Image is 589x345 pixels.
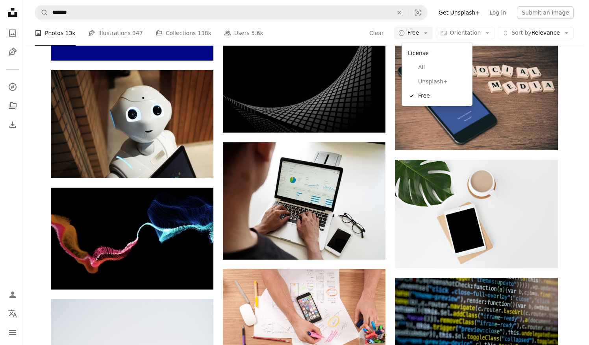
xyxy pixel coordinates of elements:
span: All [418,64,466,72]
span: Free [407,29,419,37]
span: Unsplash+ [418,78,466,86]
div: License [405,46,469,61]
span: Free [418,92,466,100]
div: Free [402,42,472,106]
button: Free [394,27,433,39]
button: Orientation [436,27,495,39]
